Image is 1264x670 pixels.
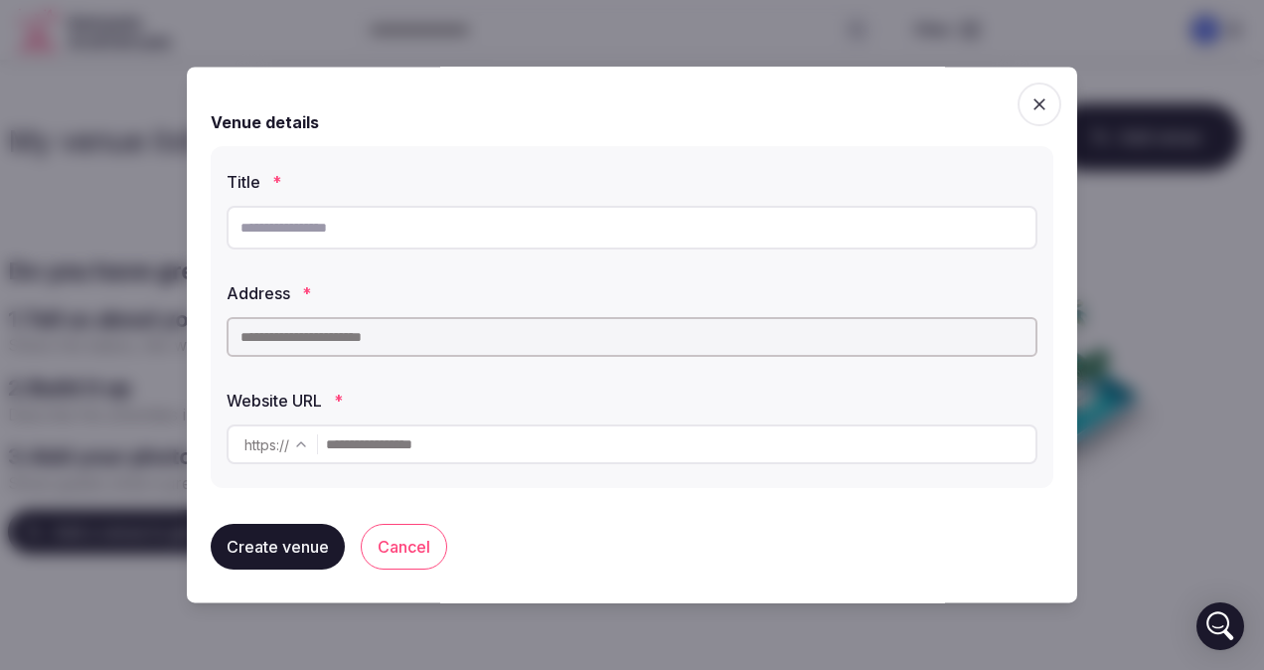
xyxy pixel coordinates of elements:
button: Create venue [211,524,345,570]
h2: Venue details [211,110,319,134]
button: Cancel [361,524,447,570]
label: Title [227,174,1037,190]
label: Website URL [227,393,1037,409]
label: Address [227,285,1037,301]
